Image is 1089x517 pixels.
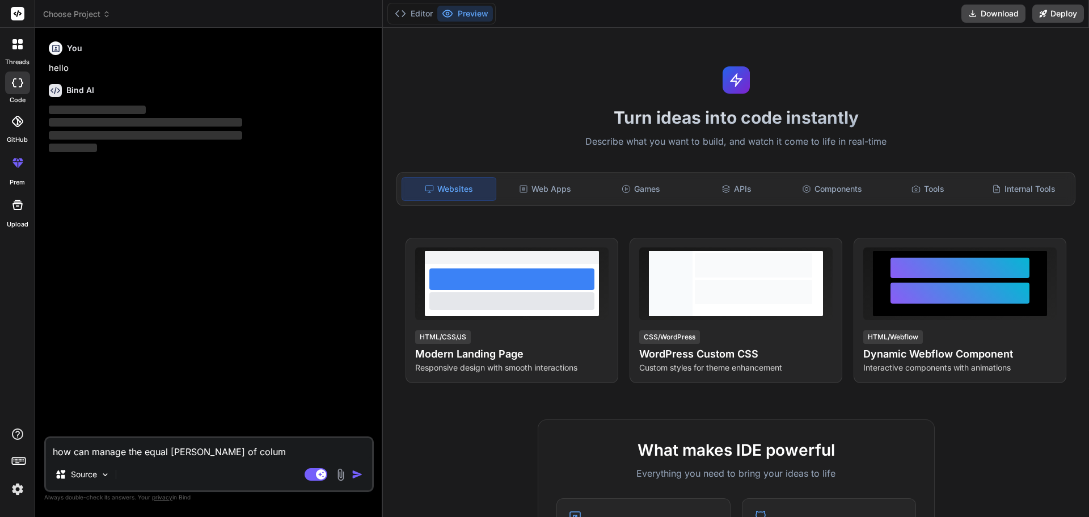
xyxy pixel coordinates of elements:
textarea: how can manage the equal [PERSON_NAME] of colum [46,438,372,459]
div: HTML/Webflow [863,330,923,344]
div: Games [594,177,688,201]
div: Websites [402,177,496,201]
h1: Turn ideas into code instantly [390,107,1082,128]
p: Responsive design with smooth interactions [415,362,609,373]
p: hello [49,62,372,75]
img: attachment [334,468,347,481]
label: prem [10,178,25,187]
label: GitHub [7,135,28,145]
button: Editor [390,6,437,22]
p: Always double-check its answers. Your in Bind [44,492,374,503]
p: Describe what you want to build, and watch it come to life in real-time [390,134,1082,149]
span: ‌ [49,144,97,152]
div: CSS/WordPress [639,330,700,344]
img: Pick Models [100,470,110,480]
h4: WordPress Custom CSS [639,346,833,362]
div: Components [786,177,879,201]
span: Choose Project [43,9,111,20]
p: Custom styles for theme enhancement [639,362,833,373]
button: Deploy [1032,5,1084,23]
span: ‌ [49,106,146,114]
p: Source [71,469,97,480]
h4: Modern Landing Page [415,346,609,362]
h6: You [67,43,82,54]
p: Everything you need to bring your ideas to life [556,466,916,480]
span: ‌ [49,118,242,127]
img: settings [8,480,27,499]
h4: Dynamic Webflow Component [863,346,1057,362]
img: icon [352,469,363,480]
h2: What makes IDE powerful [556,438,916,462]
label: threads [5,57,29,67]
div: Web Apps [499,177,592,201]
h6: Bind AI [66,85,94,96]
span: ‌ [49,131,242,140]
label: Upload [7,220,28,229]
div: HTML/CSS/JS [415,330,471,344]
p: Interactive components with animations [863,362,1057,373]
label: code [10,95,26,105]
span: privacy [152,494,172,501]
button: Download [961,5,1025,23]
div: Internal Tools [977,177,1070,201]
div: APIs [690,177,783,201]
div: Tools [881,177,975,201]
button: Preview [437,6,493,22]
